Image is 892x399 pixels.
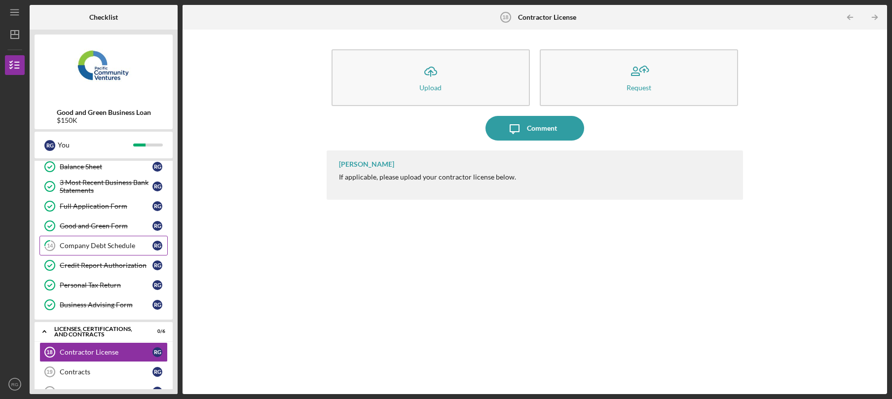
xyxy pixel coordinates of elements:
[152,347,162,357] div: R G
[39,157,168,177] a: Balance SheetRG
[152,162,162,172] div: R G
[47,389,53,395] tspan: 20
[527,116,557,141] div: Comment
[60,368,152,376] div: Contracts
[60,242,152,250] div: Company Debt Schedule
[58,137,133,153] div: You
[332,49,530,106] button: Upload
[339,173,516,181] div: If applicable, please upload your contractor license below.
[39,255,168,275] a: Credit Report AuthorizationRG
[60,301,152,309] div: Business Advising Form
[39,275,168,295] a: Personal Tax ReturnRG
[152,260,162,270] div: R G
[39,177,168,196] a: 3 Most Recent Business Bank StatementsRG
[57,116,151,124] div: $150K
[39,295,168,315] a: Business Advising FormRG
[60,222,152,230] div: Good and Green Form
[152,367,162,377] div: R G
[152,280,162,290] div: R G
[148,328,165,334] div: 0 / 6
[60,202,152,210] div: Full Application Form
[11,382,18,387] text: RG
[60,261,152,269] div: Credit Report Authorization
[39,236,168,255] a: 14Company Debt ScheduleRG
[60,163,152,171] div: Balance Sheet
[540,49,738,106] button: Request
[60,179,152,194] div: 3 Most Recent Business Bank Statements
[518,13,576,21] b: Contractor License
[152,181,162,191] div: R G
[89,13,118,21] b: Checklist
[44,140,55,151] div: R G
[46,369,52,375] tspan: 19
[152,300,162,310] div: R G
[485,116,584,141] button: Comment
[419,84,442,91] div: Upload
[39,342,168,362] a: 18Contractor LicenseRG
[60,388,152,396] div: Future Contracts
[627,84,651,91] div: Request
[152,241,162,251] div: R G
[152,387,162,397] div: R G
[39,362,168,382] a: 19ContractsRG
[502,14,508,20] tspan: 18
[152,201,162,211] div: R G
[35,39,173,99] img: Product logo
[57,109,151,116] b: Good and Green Business Loan
[39,196,168,216] a: Full Application FormRG
[46,349,52,355] tspan: 18
[339,160,394,168] div: [PERSON_NAME]
[47,243,53,249] tspan: 14
[60,281,152,289] div: Personal Tax Return
[39,216,168,236] a: Good and Green FormRG
[5,374,25,394] button: RG
[152,221,162,231] div: R G
[54,326,141,337] div: Licenses, Certifications, and Contracts
[60,348,152,356] div: Contractor License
